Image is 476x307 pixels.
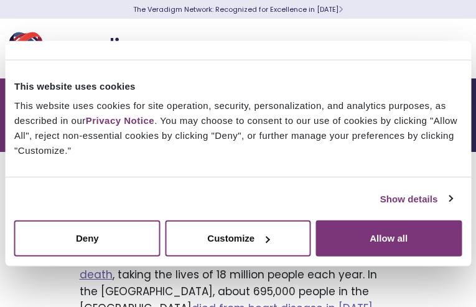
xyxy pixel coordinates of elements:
[315,220,462,257] button: Allow all
[338,4,343,14] span: Learn More
[14,98,462,158] div: This website uses cookies for site operation, security, personalization, and analytics purposes, ...
[14,220,161,257] button: Deny
[14,78,462,93] div: This website uses cookies
[380,191,452,206] a: Show details
[439,32,457,65] button: Toggle Navigation Menu
[9,28,159,69] img: Veradigm logo
[165,220,311,257] button: Customize
[133,4,343,14] a: The Veradigm Network: Recognized for Excellence in [DATE]Learn More
[80,250,370,282] a: leading cause of death
[86,115,154,126] a: Privacy Notice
